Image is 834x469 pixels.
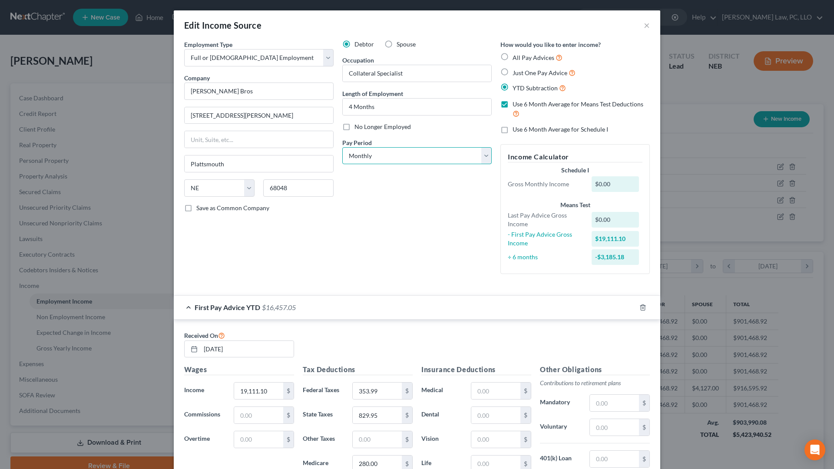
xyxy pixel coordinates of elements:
label: Dental [417,406,467,424]
button: × [644,20,650,30]
div: $ [402,407,412,423]
input: 0.00 [234,407,283,423]
div: - First Pay Advice Gross Income [503,230,587,248]
h5: Insurance Deductions [421,364,531,375]
input: Unit, Suite, etc... [185,131,333,148]
span: Debtor [354,40,374,48]
div: $ [283,431,294,448]
input: 0.00 [353,407,402,423]
div: Means Test [508,201,642,209]
input: 0.00 [234,431,283,448]
span: YTD Subtraction [513,84,558,92]
span: Use 6 Month Average for Schedule I [513,126,608,133]
div: ÷ 6 months [503,253,587,261]
div: -$3,185.18 [592,249,639,265]
h5: Other Obligations [540,364,650,375]
label: Voluntary [536,419,585,436]
label: Commissions [180,406,229,424]
div: $ [402,383,412,399]
div: $ [283,407,294,423]
label: Occupation [342,56,374,65]
span: Company [184,74,210,82]
label: Federal Taxes [298,382,348,400]
span: Employment Type [184,41,232,48]
span: Use 6 Month Average for Means Test Deductions [513,100,643,108]
h5: Wages [184,364,294,375]
div: $0.00 [592,176,639,192]
div: Gross Monthly Income [503,180,587,188]
label: Medical [417,382,467,400]
input: 0.00 [353,383,402,399]
span: No Longer Employed [354,123,411,130]
input: Search company by name... [184,83,334,100]
div: Last Pay Advice Gross Income [503,211,587,228]
span: All Pay Advices [513,54,554,61]
label: Received On [184,330,225,340]
div: Edit Income Source [184,19,261,31]
span: Just One Pay Advice [513,69,567,76]
span: Income [184,386,204,393]
div: $ [520,431,531,448]
span: Pay Period [342,139,372,146]
input: 0.00 [471,383,520,399]
label: How would you like to enter income? [500,40,601,49]
label: State Taxes [298,406,348,424]
label: Mandatory [536,394,585,412]
input: -- [343,65,491,82]
div: Open Intercom Messenger [804,439,825,460]
h5: Income Calculator [508,152,642,162]
div: $ [639,395,649,411]
div: $0.00 [592,212,639,228]
span: Save as Common Company [196,204,269,211]
label: Other Taxes [298,431,348,448]
div: $ [402,431,412,448]
div: $19,111.10 [592,231,639,247]
input: Enter city... [185,155,333,172]
input: Enter address... [185,107,333,124]
div: $ [520,383,531,399]
input: Enter zip... [263,179,334,197]
p: Contributions to retirement plans [540,379,650,387]
input: 0.00 [471,407,520,423]
input: 0.00 [590,419,639,436]
div: $ [639,451,649,467]
input: 0.00 [590,395,639,411]
label: 401(k) Loan [536,450,585,468]
input: ex: 2 years [343,99,491,115]
div: $ [520,407,531,423]
input: 0.00 [590,451,639,467]
div: Schedule I [508,166,642,175]
span: Spouse [397,40,416,48]
h5: Tax Deductions [303,364,413,375]
label: Vision [417,431,467,448]
label: Length of Employment [342,89,403,98]
input: 0.00 [234,383,283,399]
div: $ [639,419,649,436]
input: 0.00 [353,431,402,448]
input: MM/DD/YYYY [201,341,294,357]
input: 0.00 [471,431,520,448]
div: $ [283,383,294,399]
span: $16,457.05 [262,303,296,311]
span: First Pay Advice YTD [195,303,260,311]
label: Overtime [180,431,229,448]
